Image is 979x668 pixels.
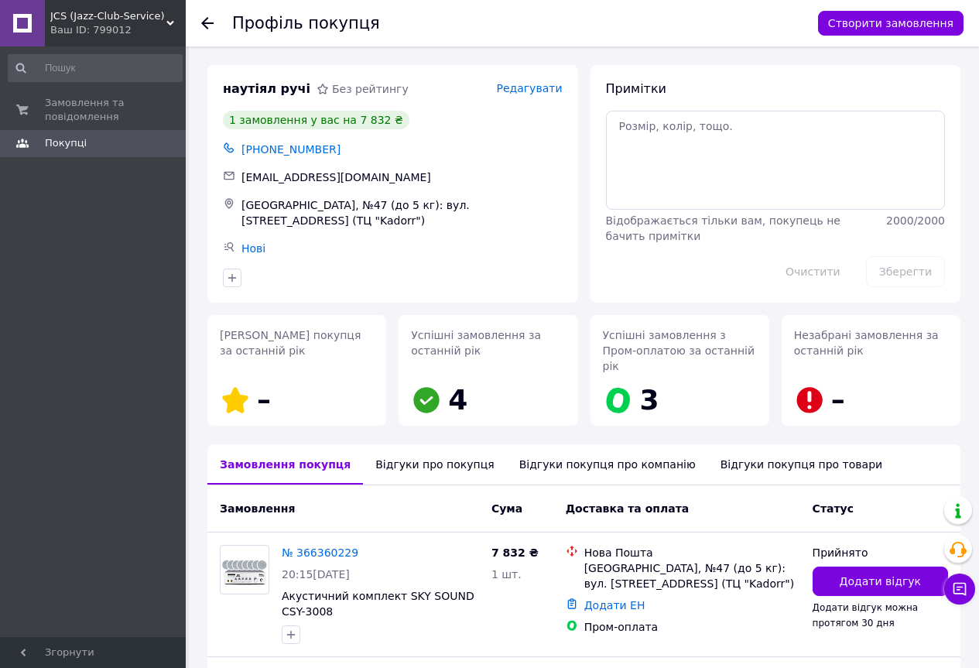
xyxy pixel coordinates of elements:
[496,82,562,94] span: Редагувати
[241,143,341,156] span: [PHONE_NUMBER]
[332,83,409,95] span: Без рейтингу
[708,444,895,485] div: Відгуки покупця про товари
[241,171,431,183] span: [EMAIL_ADDRESS][DOMAIN_NAME]
[584,560,800,591] div: [GEOGRAPHIC_DATA], №47 (до 5 кг): вул. [STREET_ADDRESS] (ТЦ "Kadorr")
[491,502,522,515] span: Cума
[50,9,166,23] span: JCS (Jazz-Club-Service)
[944,574,975,605] button: Чат з покупцем
[491,568,522,581] span: 1 шт.
[813,567,948,596] button: Додати відгук
[220,545,269,594] a: Фото товару
[794,329,939,357] span: Незабрані замовлення за останній рік
[584,619,800,635] div: Пром-оплата
[507,444,708,485] div: Відгуки покупця про компанію
[8,54,183,82] input: Пошук
[363,444,506,485] div: Відгуки про покупця
[584,599,645,611] a: Додати ЕН
[886,214,945,227] span: 2000 / 2000
[411,329,541,357] span: Успішні замовлення за останній рік
[238,194,566,231] div: [GEOGRAPHIC_DATA], №47 (до 5 кг): вул. [STREET_ADDRESS] (ТЦ "Kadorr")
[603,329,755,372] span: Успішні замовлення з Пром-оплатою за останній рік
[221,554,269,586] img: Фото товару
[232,14,380,33] h1: Профіль покупця
[220,502,295,515] span: Замовлення
[606,81,666,96] span: Примітки
[207,444,363,485] div: Замовлення покупця
[606,214,840,242] span: Відображається тільки вам, покупець не бачить примітки
[566,502,690,515] span: Доставка та оплата
[282,546,358,559] a: № 366360229
[818,11,964,36] button: Створити замовлення
[241,242,265,255] a: Нові
[201,15,214,31] div: Повернутися назад
[223,81,310,98] span: наутіял ручі
[45,136,87,150] span: Покупці
[257,384,271,416] span: –
[223,111,409,129] div: 1 замовлення у вас на 7 832 ₴
[813,545,948,560] div: Прийнято
[813,502,854,515] span: Статус
[584,545,800,560] div: Нова Пошта
[50,23,186,37] div: Ваш ID: 799012
[45,96,143,124] span: Замовлення та повідомлення
[840,574,921,589] span: Додати відгук
[220,329,361,357] span: [PERSON_NAME] покупця за останній рік
[491,546,539,559] span: 7 832 ₴
[282,590,474,618] a: Акустичний комплект SKY SOUND CSY-3008
[813,602,919,629] span: Додати відгук можна протягом 30 дня
[831,384,845,416] span: –
[282,568,350,581] span: 20:15[DATE]
[448,384,467,416] span: 4
[640,384,659,416] span: 3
